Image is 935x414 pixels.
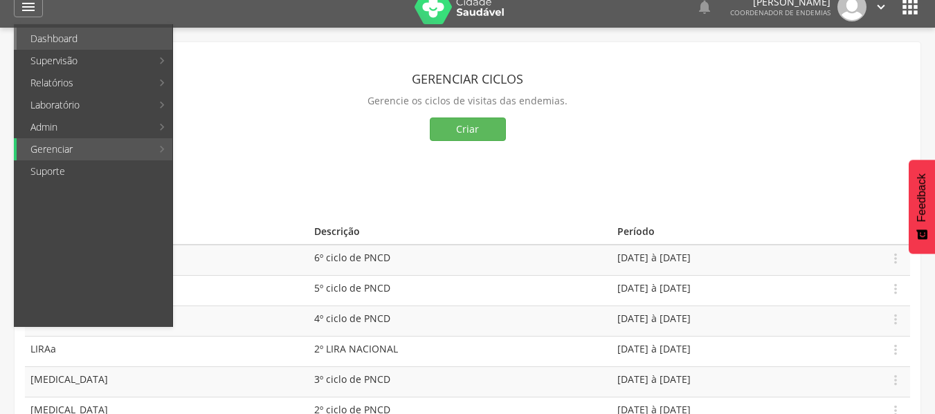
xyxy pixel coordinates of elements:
[612,245,882,276] td: [DATE] à [DATE]
[916,173,928,222] span: Feedback
[17,116,152,138] a: Admin
[612,336,882,366] td: [DATE] à [DATE]
[314,281,390,294] span: 5º ciclo de PNCD
[25,66,910,91] header: Gerenciar ciclos
[888,312,903,327] i: 
[25,91,910,111] p: Gerencie os ciclos de visitas das endemias.
[430,117,506,141] button: Criar
[612,305,882,336] td: [DATE] à [DATE]
[730,8,830,17] span: Coordenador de Endemias
[612,219,882,245] th: Período
[314,342,398,355] span: 2º LIRA NACIONAL
[25,366,309,397] td: [MEDICAL_DATA]
[612,275,882,305] td: [DATE] à [DATE]
[888,251,903,266] i: 
[25,336,309,366] td: LIRAa
[612,366,882,397] td: [DATE] à [DATE]
[888,342,903,357] i: 
[909,160,935,254] button: Feedback - Mostrar pesquisa
[17,160,172,182] a: Suporte
[17,28,172,50] a: Dashboard
[314,251,390,264] span: 6º ciclo de PNCD
[309,219,612,245] th: Descrição
[314,312,390,325] span: 4º ciclo de PNCD
[314,373,390,386] span: 3º ciclo de PNCD
[17,138,152,160] a: Gerenciar
[17,72,152,94] a: Relatórios
[17,94,152,116] a: Laboratório
[17,50,152,72] a: Supervisão
[888,373,903,388] i: 
[888,281,903,297] i: 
